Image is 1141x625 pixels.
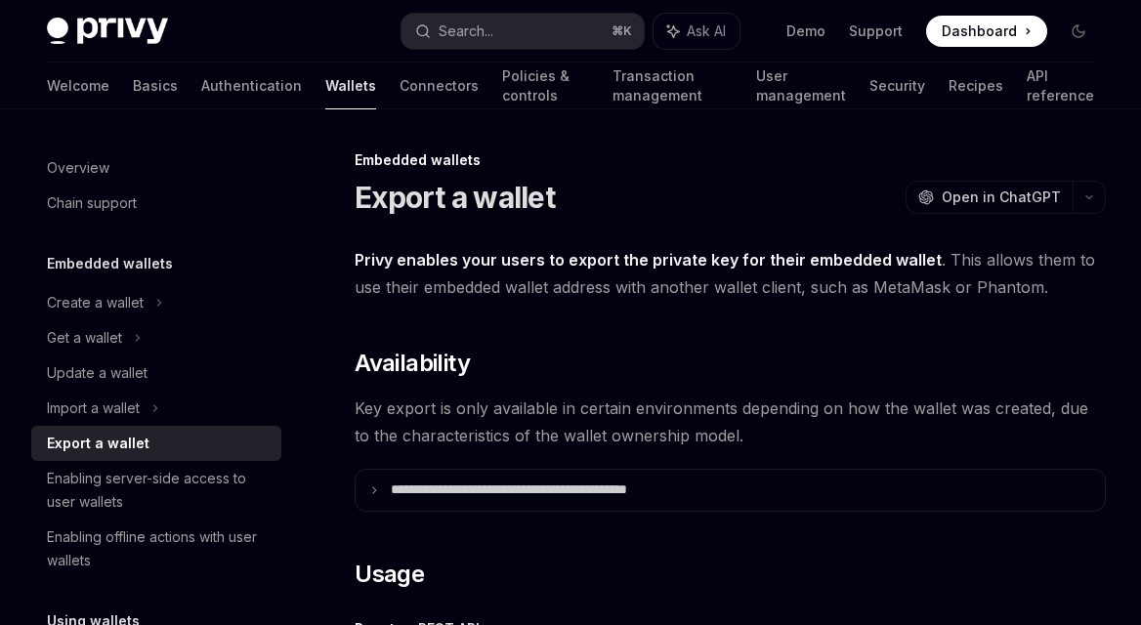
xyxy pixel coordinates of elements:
[31,520,281,578] a: Enabling offline actions with user wallets
[942,187,1061,207] span: Open in ChatGPT
[325,62,376,109] a: Wallets
[31,186,281,221] a: Chain support
[906,181,1073,214] button: Open in ChatGPT
[942,21,1017,41] span: Dashboard
[613,62,733,109] a: Transaction management
[47,252,173,275] h5: Embedded wallets
[47,156,109,180] div: Overview
[355,348,470,379] span: Availability
[47,18,168,45] img: dark logo
[355,246,1106,301] span: . This allows them to use their embedded wallet address with another wallet client, such as MetaM...
[133,62,178,109] a: Basics
[654,14,740,49] button: Ask AI
[47,326,122,350] div: Get a wallet
[47,432,149,455] div: Export a wallet
[400,62,479,109] a: Connectors
[355,559,424,590] span: Usage
[47,62,109,109] a: Welcome
[201,62,302,109] a: Authentication
[869,62,925,109] a: Security
[1027,62,1094,109] a: API reference
[1063,16,1094,47] button: Toggle dark mode
[355,150,1106,170] div: Embedded wallets
[612,23,632,39] span: ⌘ K
[47,396,140,420] div: Import a wallet
[47,525,270,572] div: Enabling offline actions with user wallets
[949,62,1003,109] a: Recipes
[687,21,726,41] span: Ask AI
[47,291,144,314] div: Create a wallet
[31,150,281,186] a: Overview
[355,395,1106,449] span: Key export is only available in certain environments depending on how the wallet was created, due...
[47,191,137,215] div: Chain support
[502,62,589,109] a: Policies & controls
[926,16,1047,47] a: Dashboard
[31,355,281,391] a: Update a wallet
[31,426,281,461] a: Export a wallet
[401,14,645,49] button: Search...⌘K
[31,461,281,520] a: Enabling server-side access to user wallets
[47,361,148,385] div: Update a wallet
[756,62,846,109] a: User management
[786,21,825,41] a: Demo
[849,21,903,41] a: Support
[439,20,493,43] div: Search...
[355,250,942,270] strong: Privy enables your users to export the private key for their embedded wallet
[355,180,555,215] h1: Export a wallet
[47,467,270,514] div: Enabling server-side access to user wallets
